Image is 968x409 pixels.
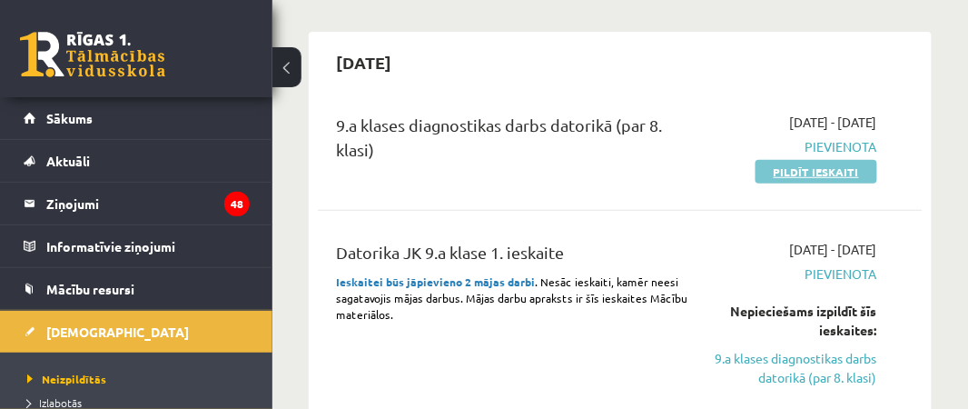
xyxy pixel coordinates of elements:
a: Neizpildītās [27,371,254,387]
span: Mācību resursi [46,281,134,297]
a: 9.a klases diagnostikas darbs datorikā (par 8. klasi) [715,349,877,387]
span: Pievienota [715,264,877,284]
span: Sākums [46,110,93,126]
h2: [DATE] [318,41,410,84]
span: Neizpildītās [27,372,106,386]
span: [DATE] - [DATE] [790,240,877,259]
a: [DEMOGRAPHIC_DATA] [24,311,250,353]
a: Mācību resursi [24,268,250,310]
strong: Ieskaitei būs jāpievieno 2 mājas darbi [336,274,535,289]
span: . Nesāc ieskaiti, kamēr neesi sagatavojis mājas darbus. Mājas darbu apraksts ir šīs ieskaites Māc... [336,274,687,322]
a: Informatīvie ziņojumi [24,225,250,267]
legend: Informatīvie ziņojumi [46,225,250,267]
a: Sākums [24,97,250,139]
i: 48 [224,192,250,216]
a: Rīgas 1. Tālmācības vidusskola [20,32,165,77]
a: Ziņojumi48 [24,183,250,224]
div: Datorika JK 9.a klase 1. ieskaite [336,240,687,274]
div: 9.a klases diagnostikas darbs datorikā (par 8. klasi) [336,113,687,171]
span: Pievienota [715,137,877,156]
a: Aktuāli [24,140,250,182]
span: Aktuāli [46,153,90,169]
a: Pildīt ieskaiti [756,160,877,184]
span: [DATE] - [DATE] [790,113,877,132]
div: Nepieciešams izpildīt šīs ieskaites: [715,302,877,340]
span: [DEMOGRAPHIC_DATA] [46,324,189,340]
legend: Ziņojumi [46,183,250,224]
